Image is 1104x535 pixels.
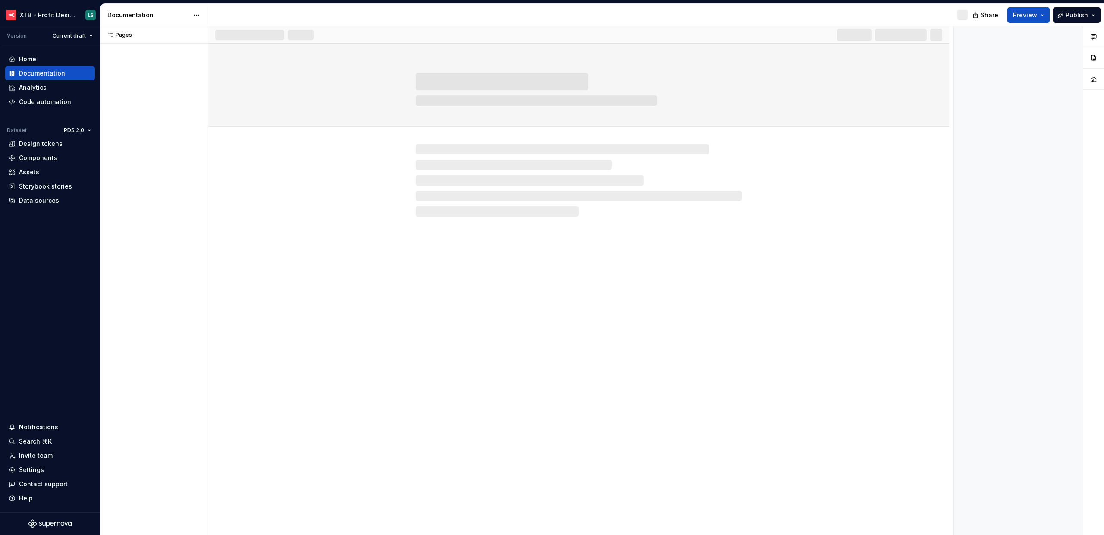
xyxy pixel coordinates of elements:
div: Documentation [107,11,189,19]
img: 69bde2f7-25a0-4577-ad58-aa8b0b39a544.png [6,10,16,20]
span: Share [981,11,998,19]
div: Storybook stories [19,182,72,191]
button: Help [5,491,95,505]
a: Home [5,52,95,66]
a: Design tokens [5,137,95,151]
div: Version [7,32,27,39]
span: Preview [1013,11,1037,19]
div: Code automation [19,98,71,106]
a: Settings [5,463,95,477]
div: Home [19,55,36,63]
button: XTB - Profit Design SystemLS [2,6,98,24]
svg: Supernova Logo [28,519,72,528]
div: Help [19,494,33,503]
span: PDS 2.0 [64,127,84,134]
a: Code automation [5,95,95,109]
div: Invite team [19,451,53,460]
a: Invite team [5,449,95,463]
div: Notifications [19,423,58,431]
a: Components [5,151,95,165]
button: Publish [1053,7,1101,23]
span: Current draft [53,32,86,39]
div: Settings [19,466,44,474]
div: Pages [103,31,132,38]
div: Data sources [19,196,59,205]
a: Analytics [5,81,95,94]
div: Documentation [19,69,65,78]
div: Assets [19,168,39,176]
div: Analytics [19,83,47,92]
span: Publish [1066,11,1088,19]
a: Storybook stories [5,179,95,193]
div: Design tokens [19,139,63,148]
button: Contact support [5,477,95,491]
div: Search ⌘K [19,437,52,446]
div: Components [19,154,57,162]
button: Search ⌘K [5,434,95,448]
button: PDS 2.0 [60,124,95,136]
div: Contact support [19,480,68,488]
a: Documentation [5,66,95,80]
button: Notifications [5,420,95,434]
button: Current draft [49,30,97,42]
div: Dataset [7,127,27,134]
a: Assets [5,165,95,179]
button: Preview [1007,7,1050,23]
a: Data sources [5,194,95,208]
div: XTB - Profit Design System [20,11,75,19]
div: LS [88,12,94,19]
button: Share [968,7,1004,23]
